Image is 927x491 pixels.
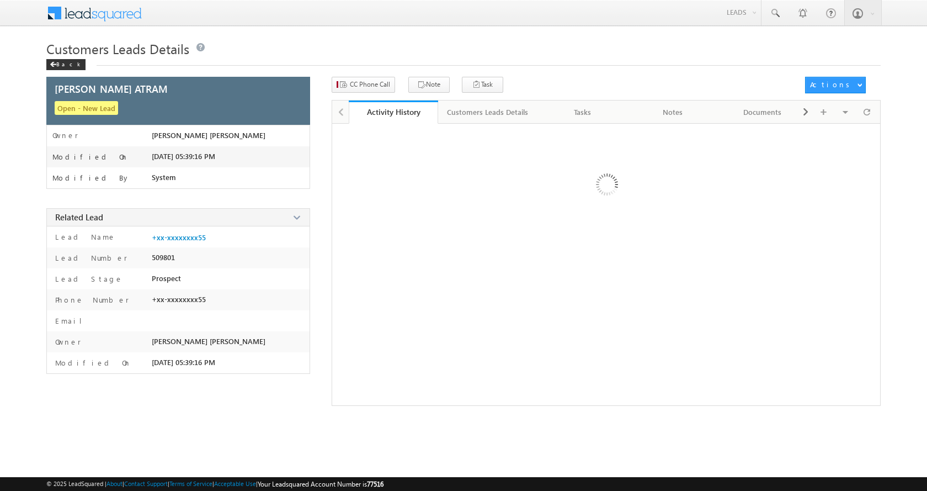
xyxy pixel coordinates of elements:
img: Loading ... [549,129,663,244]
button: Note [408,77,450,93]
span: [PERSON_NAME] [PERSON_NAME] [152,337,265,346]
button: Task [462,77,503,93]
span: © 2025 LeadSquared | | | | | [46,479,383,489]
button: CC Phone Call [332,77,395,93]
span: Prospect [152,274,181,283]
div: Activity History [357,107,430,117]
label: Modified On [52,358,131,368]
label: Modified By [52,173,130,182]
span: [PERSON_NAME] [PERSON_NAME] [152,131,265,140]
span: [DATE] 05:39:16 PM [152,152,215,161]
label: Lead Number [52,253,127,263]
label: Lead Name [52,232,116,242]
span: Your Leadsquared Account Number is [258,480,383,488]
div: Actions [810,80,854,89]
a: Documents [718,101,808,124]
a: Customers Leads Details [438,101,538,124]
span: Customers Leads Details [46,40,189,57]
span: Open - New Lead [55,101,118,115]
a: Contact Support [124,480,168,487]
a: Acceptable Use [214,480,256,487]
div: Customers Leads Details [447,105,528,119]
a: +xx-xxxxxxxx55 [152,233,206,242]
label: Owner [52,131,78,140]
span: System [152,173,176,182]
div: Back [46,59,86,70]
span: [PERSON_NAME] ATRAM [55,84,168,94]
label: Owner [52,337,81,347]
label: Modified On [52,152,129,161]
span: Related Lead [55,212,103,223]
button: Actions [805,77,866,93]
span: [DATE] 05:39:16 PM [152,358,215,367]
a: Terms of Service [169,480,212,487]
div: Tasks [547,105,618,119]
span: 77516 [367,480,383,488]
div: Documents [727,105,798,119]
label: Lead Stage [52,274,123,284]
a: Tasks [538,101,628,124]
label: Phone Number [52,295,129,305]
a: Notes [628,101,718,124]
span: 509801 [152,253,175,262]
div: Notes [637,105,708,119]
label: Email [52,316,90,326]
a: Activity History [349,101,439,124]
span: +xx-xxxxxxxx55 [152,295,206,304]
a: About [106,480,122,487]
span: CC Phone Call [350,80,390,89]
